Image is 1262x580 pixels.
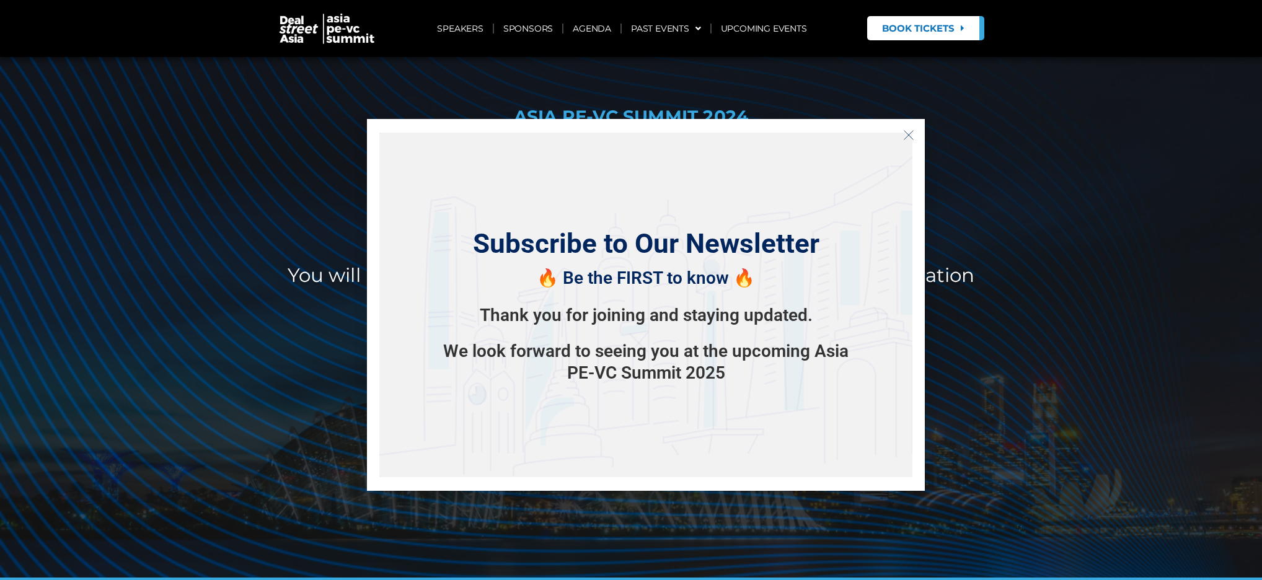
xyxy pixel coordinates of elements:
[284,203,978,319] h2: Your ticket has been sent to your email. You will receive the link to the event content in your o...
[284,107,978,128] h1: ASIA PE-VC Summit 2024
[712,14,816,43] a: UPCOMING EVENTS
[867,16,984,40] a: Book Tickets
[622,14,710,43] a: PAST EVENTS
[882,24,955,33] span: Book Tickets
[284,139,978,191] h2: Thanks for your order!
[563,14,620,43] a: AGENDA
[494,14,562,43] a: SPONSORS
[428,14,492,43] a: SPEAKERS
